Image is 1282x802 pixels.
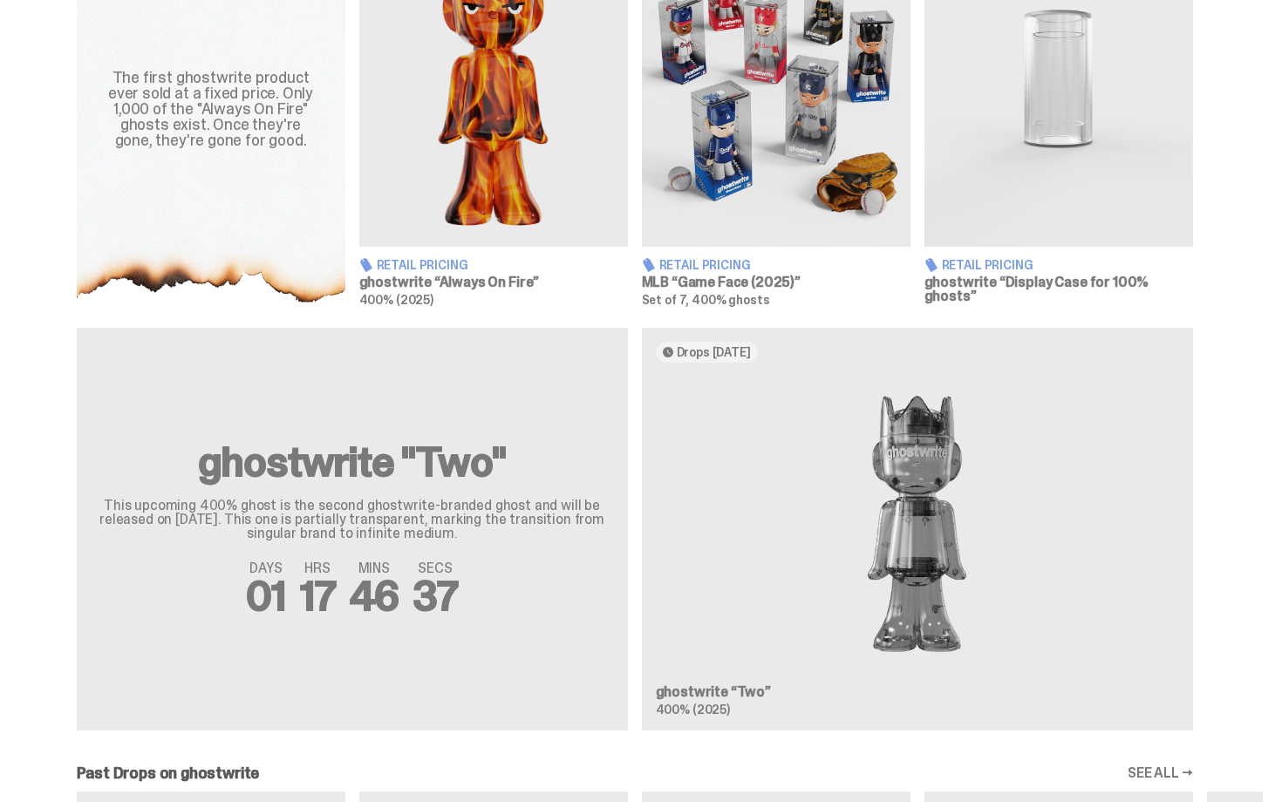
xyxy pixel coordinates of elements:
[98,499,607,540] p: This upcoming 400% ghost is the second ghostwrite-branded ghost and will be released on [DATE]. T...
[377,259,468,271] span: Retail Pricing
[413,568,458,623] span: 37
[300,561,336,575] span: HRS
[300,568,336,623] span: 17
[642,292,770,308] span: Set of 7, 400% ghosts
[246,568,286,623] span: 01
[656,702,730,717] span: 400% (2025)
[659,259,751,271] span: Retail Pricing
[350,568,399,623] span: 46
[656,685,1179,699] h3: ghostwrite “Two”
[656,377,1179,671] img: Two
[359,275,628,289] h3: ghostwrite “Always On Fire”
[942,259,1033,271] span: Retail Pricing
[1128,766,1193,780] a: SEE ALL →
[413,561,458,575] span: SECS
[246,561,286,575] span: DAYS
[642,328,1193,731] a: Drops [DATE] Two
[924,275,1193,303] h3: ghostwrite “Display Case for 100% ghosts”
[77,765,260,781] h2: Past Drops on ghostwrite
[677,345,751,359] span: Drops [DATE]
[642,275,910,289] h3: MLB “Game Face (2025)”
[359,292,433,308] span: 400% (2025)
[98,70,324,148] div: The first ghostwrite product ever sold at a fixed price. Only 1,000 of the "Always On Fire" ghost...
[350,561,399,575] span: MINS
[98,441,607,483] h2: ghostwrite "Two"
